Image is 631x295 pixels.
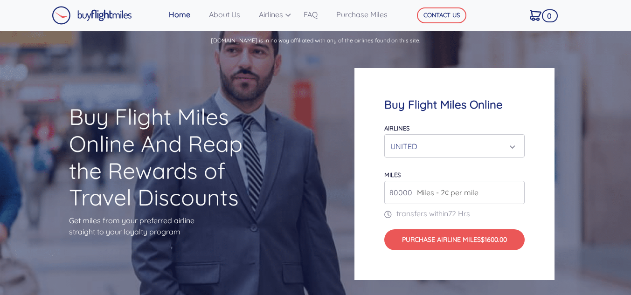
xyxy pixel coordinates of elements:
[530,10,541,21] img: Cart
[384,134,525,158] button: UNITED
[448,209,470,218] span: 72 Hrs
[481,235,507,244] span: $1600.00
[417,7,466,23] button: CONTACT US
[333,5,402,24] a: Purchase Miles
[165,5,205,24] a: Home
[69,103,277,211] h1: Buy Flight Miles Online And Reap the Rewards of Travel Discounts
[52,6,132,25] img: Buy Flight Miles Logo
[384,171,401,178] label: miles
[384,229,525,250] button: Purchase Airline Miles$1600.00
[526,5,555,25] a: 0
[300,5,333,24] a: FAQ
[69,215,277,237] p: Get miles from your preferred airline straight to your loyalty program
[390,137,513,155] div: UNITED
[542,9,558,22] span: 0
[384,208,525,219] p: transfers within
[384,98,525,111] h4: Buy Flight Miles Online
[205,5,255,24] a: About Us
[255,5,300,24] a: Airlines
[52,4,132,27] a: Buy Flight Miles Logo
[384,124,409,132] label: Airlines
[412,187,478,198] span: Miles - 2¢ per mile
